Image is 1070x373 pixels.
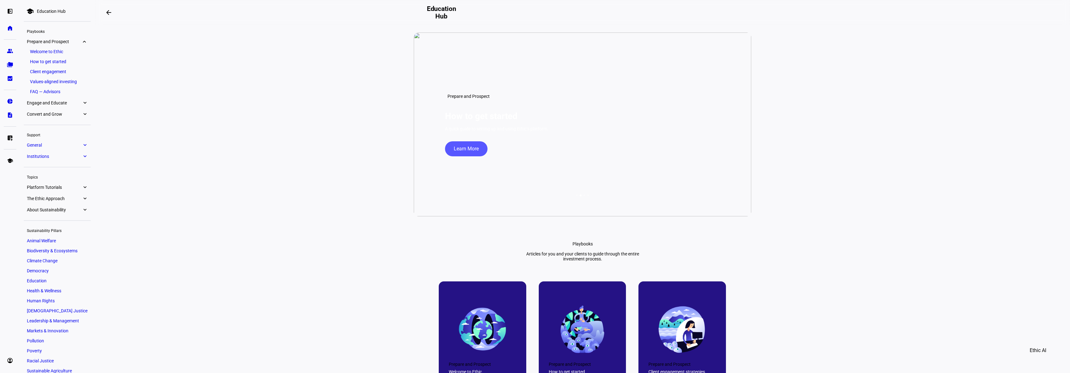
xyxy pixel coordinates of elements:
a: bid_landscape [4,72,16,85]
h1: How to get started [445,111,517,121]
span: Learn More [454,141,479,156]
img: 67c0a1a361bf038d2e293661_66d75062e6db20f9f8bea3a5_World%25203.png [557,304,607,354]
a: Poverty [24,346,91,355]
div: Prepare and Prospect [449,362,516,367]
span: [DEMOGRAPHIC_DATA] Justice [27,308,87,313]
button: Learn More [445,141,487,156]
eth-mat-symbol: account_circle [7,357,13,364]
eth-mat-symbol: school [7,158,13,164]
eth-mat-symbol: folder_copy [7,62,13,68]
div: Sustainability Pillars [24,226,91,234]
a: home [4,22,16,34]
button: Ethic AI [1021,343,1055,358]
a: folder_copy [4,58,16,71]
span: Prepare and Prospect [447,94,490,99]
span: Education [27,278,47,283]
div: A quick guide to setting up and using Ethic’s platform. [445,126,548,131]
span: Pollution [27,338,44,343]
a: Biodiversity & Ecosystems [24,246,91,255]
div: Prepare and Prospect [549,362,616,367]
eth-mat-symbol: left_panel_open [7,8,13,14]
a: Racial Justice [24,356,91,365]
span: Health & Wellness [27,288,61,293]
span: General [27,143,82,148]
eth-mat-symbol: expand_more [82,153,87,159]
a: Leadership & Management [24,316,91,325]
eth-mat-symbol: group [7,48,13,54]
a: Markets & Innovation [24,326,91,335]
span: Democracy [27,268,49,273]
span: Animal Welfare [27,238,56,243]
span: Racial Justice [27,358,54,363]
a: Client engagement [27,67,87,76]
h2: Education Hub [422,5,460,20]
div: Prepare and Prospect [648,362,716,367]
a: Democracy [24,266,91,275]
span: Climate Change [27,258,57,263]
span: Institutions [27,154,82,159]
div: Topics [24,172,91,181]
span: Prepare and Prospect [27,39,82,44]
a: Human Rights [24,296,91,305]
eth-mat-symbol: expand_more [82,111,87,117]
a: [DEMOGRAPHIC_DATA] Justice [24,306,91,315]
span: Engage and Educate [27,100,82,105]
span: Ethic AI [1030,343,1046,358]
a: Animal Welfare [24,236,91,245]
a: description [4,109,16,121]
a: pie_chart [4,95,16,108]
span: Leadership & Management [27,318,79,323]
span: Human Rights [27,298,55,303]
a: Institutionsexpand_more [24,152,91,161]
eth-mat-symbol: expand_more [82,100,87,106]
eth-mat-symbol: expand_more [82,142,87,148]
a: group [4,45,16,57]
a: Health & Wellness [24,286,91,295]
img: 67c0a1a41fd1db2665af57fe_663e60d4891242c5d6cd469c_final-earth.png [457,305,507,354]
span: Biodiversity & Ecosystems [27,248,77,253]
eth-mat-symbol: pie_chart [7,98,13,104]
a: Climate Change [24,256,91,265]
div: Education Hub [37,9,66,14]
a: Generalexpand_more [24,141,91,149]
eth-mat-symbol: expand_more [82,195,87,202]
eth-mat-symbol: description [7,112,13,118]
eth-mat-symbol: bid_landscape [7,75,13,82]
eth-mat-symbol: expand_more [82,38,87,45]
a: FAQ — Advisors [27,87,87,96]
eth-mat-symbol: expand_more [82,207,87,213]
img: 67c0a1a3dd398c4549a83ca6_663e60d4891242c5d6cd46be_final-office.png [657,305,707,354]
a: How to get started [27,57,87,66]
mat-icon: arrow_backwards [105,9,112,16]
span: The Ethic Approach [27,196,82,201]
span: Convert and Grow [27,112,82,117]
div: Articles for you and your clients to guide through the entire investment process. [520,251,645,261]
span: Platform Tutorials [27,185,82,190]
span: Poverty [27,348,42,353]
eth-mat-symbol: list_alt_add [7,135,13,141]
mat-icon: school [26,8,34,15]
span: About Sustainability [27,207,82,212]
div: Playbooks [572,241,593,246]
div: Playbooks [24,27,91,35]
a: Welcome to Ethic [27,47,87,56]
a: Education [24,276,91,285]
eth-mat-symbol: expand_more [82,184,87,190]
a: Pollution [24,336,91,345]
eth-mat-symbol: home [7,25,13,31]
span: Markets & Innovation [27,328,68,333]
div: Support [24,130,91,139]
a: Values-aligned investing [27,77,87,86]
